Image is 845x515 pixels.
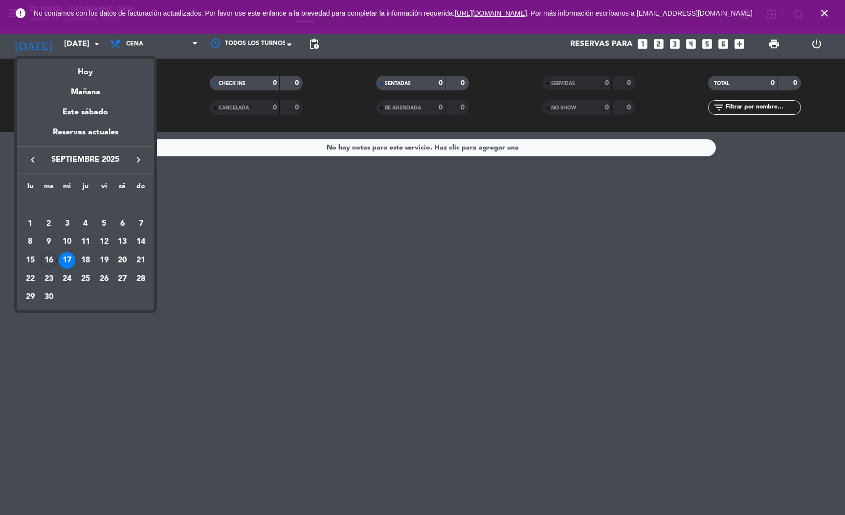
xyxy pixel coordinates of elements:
[41,252,57,269] div: 16
[22,234,39,250] div: 8
[21,233,40,251] td: 8 de septiembre de 2025
[133,154,144,166] i: keyboard_arrow_right
[59,215,75,232] div: 3
[17,126,154,146] div: Reservas actuales
[113,181,132,196] th: sábado
[77,252,94,269] div: 18
[114,234,131,250] div: 13
[17,79,154,99] div: Mañana
[40,288,58,307] td: 30 de septiembre de 2025
[96,215,112,232] div: 5
[96,234,112,250] div: 12
[76,215,95,233] td: 4 de septiembre de 2025
[95,181,113,196] th: viernes
[22,271,39,287] div: 22
[24,153,42,166] button: keyboard_arrow_left
[40,215,58,233] td: 2 de septiembre de 2025
[114,252,131,269] div: 20
[41,215,57,232] div: 2
[132,181,150,196] th: domingo
[21,251,40,270] td: 15 de septiembre de 2025
[58,251,76,270] td: 17 de septiembre de 2025
[59,252,75,269] div: 17
[76,181,95,196] th: jueves
[59,271,75,287] div: 24
[114,271,131,287] div: 27
[113,251,132,270] td: 20 de septiembre de 2025
[133,234,149,250] div: 14
[22,289,39,305] div: 29
[76,251,95,270] td: 18 de septiembre de 2025
[133,215,149,232] div: 7
[59,234,75,250] div: 10
[114,215,131,232] div: 6
[41,234,57,250] div: 9
[40,181,58,196] th: martes
[22,215,39,232] div: 1
[58,233,76,251] td: 10 de septiembre de 2025
[21,196,150,215] td: SEP.
[133,252,149,269] div: 21
[42,153,130,166] span: septiembre 2025
[132,215,150,233] td: 7 de septiembre de 2025
[17,59,154,79] div: Hoy
[41,289,57,305] div: 30
[95,270,113,288] td: 26 de septiembre de 2025
[95,233,113,251] td: 12 de septiembre de 2025
[41,271,57,287] div: 23
[132,270,150,288] td: 28 de septiembre de 2025
[77,215,94,232] div: 4
[17,99,154,126] div: Este sábado
[77,234,94,250] div: 11
[77,271,94,287] div: 25
[58,215,76,233] td: 3 de septiembre de 2025
[58,270,76,288] td: 24 de septiembre de 2025
[40,233,58,251] td: 9 de septiembre de 2025
[132,251,150,270] td: 21 de septiembre de 2025
[96,271,112,287] div: 26
[113,215,132,233] td: 6 de septiembre de 2025
[113,233,132,251] td: 13 de septiembre de 2025
[96,252,112,269] div: 19
[76,270,95,288] td: 25 de septiembre de 2025
[76,233,95,251] td: 11 de septiembre de 2025
[40,270,58,288] td: 23 de septiembre de 2025
[113,270,132,288] td: 27 de septiembre de 2025
[132,233,150,251] td: 14 de septiembre de 2025
[21,270,40,288] td: 22 de septiembre de 2025
[58,181,76,196] th: miércoles
[40,251,58,270] td: 16 de septiembre de 2025
[27,154,39,166] i: keyboard_arrow_left
[21,181,40,196] th: lunes
[95,251,113,270] td: 19 de septiembre de 2025
[130,153,147,166] button: keyboard_arrow_right
[22,252,39,269] div: 15
[133,271,149,287] div: 28
[21,215,40,233] td: 1 de septiembre de 2025
[95,215,113,233] td: 5 de septiembre de 2025
[21,288,40,307] td: 29 de septiembre de 2025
